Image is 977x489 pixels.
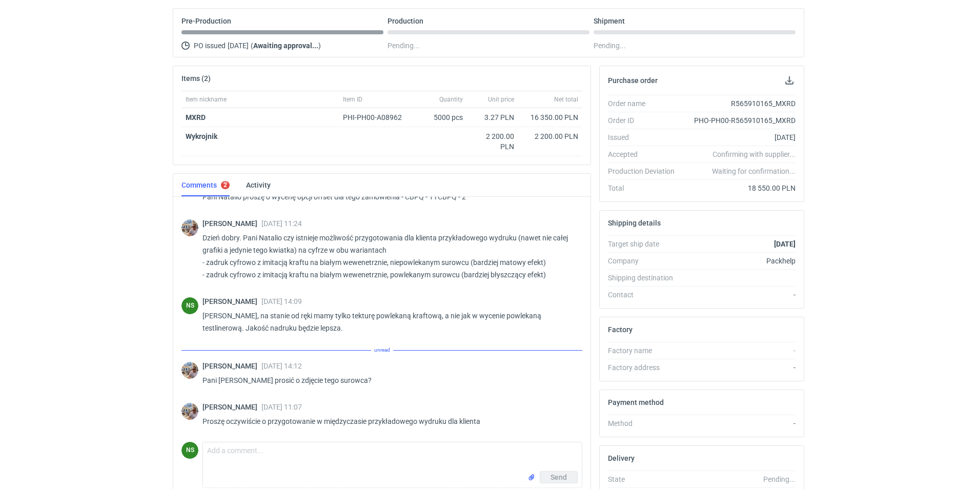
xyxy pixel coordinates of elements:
[371,344,393,356] span: unread
[594,39,796,52] div: Pending...
[683,418,796,429] div: -
[783,74,796,87] button: Download PO
[488,95,514,104] span: Unit price
[181,442,198,459] figcaption: NS
[202,232,574,281] p: Dzień dobry. Pani Natalio czy istnieje możliwość przygotowania dla klienta przykładowego wydruku ...
[439,95,463,104] span: Quantity
[388,17,423,25] p: Production
[608,115,683,126] div: Order ID
[471,131,514,152] div: 2 200.00 PLN
[522,112,578,123] div: 16 350.00 PLN
[608,219,661,227] h2: Shipping details
[683,256,796,266] div: Packhelp
[186,113,206,121] a: MXRD
[202,219,261,228] span: [PERSON_NAME]
[186,95,227,104] span: Item nickname
[343,112,412,123] div: PHI-PH00-A08962
[251,42,253,50] span: (
[713,150,796,158] em: Confirming with supplier...
[551,474,567,481] span: Send
[540,471,578,483] button: Send
[181,362,198,379] img: Michał Palasek
[318,42,321,50] span: )
[202,310,574,334] p: [PERSON_NAME], na stanie od ręki mamy tylko tekturę powlekaną kraftową, a nie jak w wycenie powle...
[181,442,198,459] div: Natalia Stępak
[343,95,362,104] span: Item ID
[608,325,633,334] h2: Factory
[683,115,796,126] div: PHO-PH00-R565910165_MXRD
[683,132,796,142] div: [DATE]
[181,39,383,52] div: PO issued
[608,290,683,300] div: Contact
[608,76,658,85] h2: Purchase order
[261,362,302,370] span: [DATE] 14:12
[181,297,198,314] figcaption: NS
[683,345,796,356] div: -
[608,149,683,159] div: Accepted
[608,132,683,142] div: Issued
[608,239,683,249] div: Target ship date
[683,98,796,109] div: R565910165_MXRD
[594,17,625,25] p: Shipment
[763,475,796,483] em: Pending...
[608,398,664,406] h2: Payment method
[608,474,683,484] div: State
[261,403,302,411] span: [DATE] 11:07
[181,403,198,420] img: Michał Palasek
[608,256,683,266] div: Company
[181,74,211,83] h2: Items (2)
[683,290,796,300] div: -
[608,362,683,373] div: Factory address
[202,362,261,370] span: [PERSON_NAME]
[186,132,217,140] strong: Wykrojnik
[522,131,578,141] div: 2 200.00 PLN
[471,112,514,123] div: 3.27 PLN
[181,297,198,314] div: Natalia Stępak
[202,415,574,427] p: Proszę oczywiście o przygotowanie w międzyczasie przykładowego wydruku dla klienta
[202,191,574,203] p: Pani Natalio proszę o wycenę opcji offset dla tego zamówienia - CBPQ - 1 i CBPQ - 2
[554,95,578,104] span: Net total
[416,108,467,127] div: 5000 pcs
[202,374,574,386] p: Pani [PERSON_NAME] prosić o zdjęcie tego surowca?
[261,297,302,305] span: [DATE] 14:09
[181,219,198,236] img: Michał Palasek
[608,454,635,462] h2: Delivery
[181,17,231,25] p: Pre-Production
[246,174,271,196] a: Activity
[223,181,227,189] div: 2
[608,345,683,356] div: Factory name
[253,42,318,50] strong: Awaiting approval...
[683,183,796,193] div: 18 550.00 PLN
[712,166,796,176] em: Waiting for confirmation...
[261,219,302,228] span: [DATE] 11:24
[608,183,683,193] div: Total
[774,240,796,248] strong: [DATE]
[608,273,683,283] div: Shipping destination
[202,297,261,305] span: [PERSON_NAME]
[608,418,683,429] div: Method
[228,39,249,52] span: [DATE]
[683,362,796,373] div: -
[388,39,420,52] span: Pending...
[608,166,683,176] div: Production Deviation
[181,174,230,196] a: Comments2
[608,98,683,109] div: Order name
[202,403,261,411] span: [PERSON_NAME]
